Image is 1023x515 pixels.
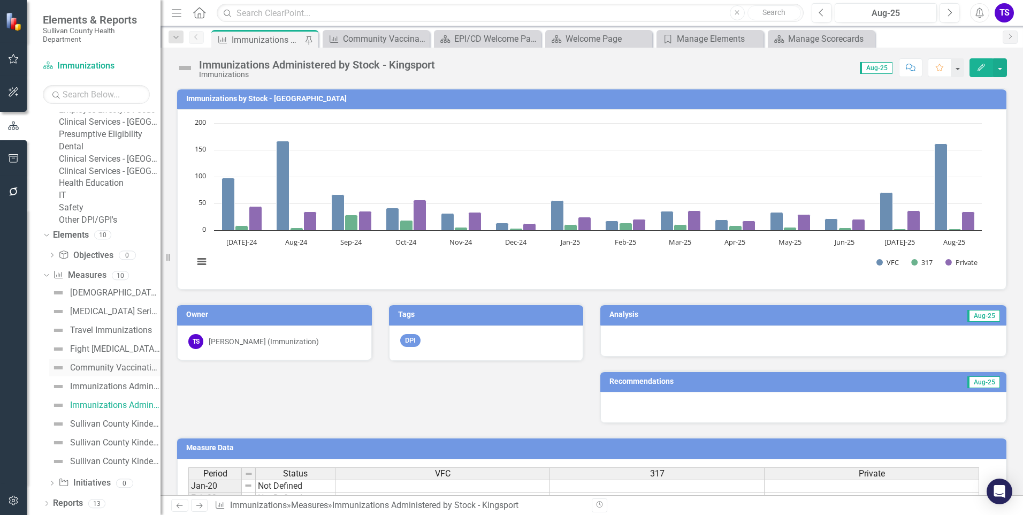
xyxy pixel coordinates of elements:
img: 8DAGhfEEPCf229AAAAAElFTkSuQmCC [244,494,253,502]
span: Aug-25 [967,376,1000,388]
path: May-25, 34. VFC. [770,213,783,231]
div: Chart. Highcharts interactive chart. [188,118,995,278]
img: Not Defined [52,436,65,449]
path: Nov-24, 32. VFC. [441,214,454,231]
a: Travel Immunizations [49,322,152,339]
div: Immunizations Administered by Stock - Kingsport [70,400,161,410]
img: Not Defined [52,361,65,374]
span: DPI [400,334,421,347]
text: 50 [199,198,206,207]
img: Not Defined [52,305,65,318]
img: Not Defined [52,418,65,430]
button: Show Private [945,257,978,267]
div: Aug-25 [838,7,933,20]
path: Jun-25, 22. VFC. [825,219,838,231]
span: Private [859,469,885,479]
a: Measures [291,500,328,510]
a: Safety [59,202,161,214]
div: Immunizations Administered by Stock - Kingsport [232,33,302,47]
text: Jun-25 [834,237,854,247]
a: Sullivan County Kindergarten Immunization Compliance per Vaccine [49,415,161,433]
text: May-25 [778,237,801,247]
path: Dec-24, 4. 317. [510,229,523,231]
g: Private, bar series 3 of 3 with 14 bars. [249,200,975,231]
path: Sep-24, 67. VFC. [332,195,345,231]
path: May-25, 30. Private. [798,215,811,231]
a: Clinical Services - [GEOGRAPHIC_DATA] [59,153,161,165]
td: Feb-20 [188,493,242,505]
a: Community Vaccination Outreach [49,359,161,376]
div: Welcome Page [566,32,650,46]
div: 0 [116,479,133,488]
path: Sep-24, 36. Private. [359,211,372,231]
button: Aug-25 [835,3,937,22]
div: 10 [94,230,111,239]
path: Aug-25, 3. 317. [949,229,961,231]
text: Aug-24 [285,237,308,247]
text: Apr-25 [724,237,745,247]
button: Show VFC [876,257,899,267]
path: Apr-25, 20. VFC. [715,220,728,231]
path: Mar-25, 37. Private. [688,211,701,231]
a: Objectives [58,249,113,262]
h3: Analysis [609,310,790,319]
a: Sullivan County Kindergarten Students Immunization Status [49,453,161,470]
path: Aug-25, 35. Private. [962,212,975,231]
img: Not Defined [52,380,65,393]
div: Immunizations Administered by [PERSON_NAME][GEOGRAPHIC_DATA] [70,382,161,391]
div: [MEDICAL_DATA] Series Completion Rate [70,307,161,316]
path: Apr-25, 18. Private. [743,221,755,231]
div: Community Vaccination Outreach [343,32,427,46]
path: Jun-25, 21. Private. [852,219,865,231]
span: Elements & Reports [43,13,150,26]
button: TS [995,3,1014,22]
path: Jul-24, 98. VFC. [222,178,235,231]
svg: Interactive chart [188,118,987,278]
div: 10 [112,271,129,280]
h3: Immunizations by Stock - [GEOGRAPHIC_DATA] [186,95,1001,103]
span: Period [203,469,227,479]
path: Jan-25, 25. Private. [578,217,591,231]
a: Community Vaccination Outreach [325,32,427,46]
path: Aug-24, 35. Private. [304,212,317,231]
text: Dec-24 [505,237,527,247]
path: Jul-24, 45. Private. [249,207,262,231]
button: Show 317 [911,257,934,267]
span: Status [283,469,308,479]
div: Sullivan County Kindergarten Immunization Exemption Levels [70,438,161,448]
path: Oct-24, 57. Private. [414,200,426,231]
div: [DEMOGRAPHIC_DATA] Survey [70,288,161,298]
path: Mar-25, 36. VFC. [661,211,674,231]
img: Not Defined [52,399,65,412]
a: Immunizations [230,500,287,510]
a: EPI/CD Welcome Page [437,32,538,46]
a: Manage Elements [659,32,761,46]
path: Oct-24, 42. VFC. [386,208,399,231]
a: Initiatives [58,477,110,489]
path: Jul-25, 37. Private. [907,211,920,231]
path: Aug-25, 162. VFC. [935,144,948,231]
path: Jun-25, 5. 317. [839,228,852,231]
div: Sullivan County Kindergarten Immunization Compliance per Vaccine [70,419,161,429]
text: 200 [195,117,206,127]
a: Measures [53,269,106,282]
a: Sullivan County Kindergarten Immunization Exemption Levels [49,434,161,451]
a: Dental [59,141,161,153]
path: May-25, 6. 317. [784,228,797,231]
input: Search Below... [43,85,150,104]
text: Oct-24 [395,237,417,247]
img: ClearPoint Strategy [5,12,24,31]
text: [DATE]-24 [226,237,257,247]
span: Search [762,8,785,17]
a: Immunizations Administered by Stock - Kingsport [49,397,161,414]
text: 150 [195,144,206,154]
img: Not Defined [52,324,65,337]
img: Not Defined [177,59,194,77]
h3: Recommendations [609,377,866,385]
a: Presumptive Eligibility [59,128,161,141]
a: IT [59,190,161,202]
path: Feb-25, 18. VFC. [606,221,619,231]
button: View chart menu, Chart [194,254,209,269]
div: Fight [MEDICAL_DATA] Vaccination Rates Per Year [70,344,161,354]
